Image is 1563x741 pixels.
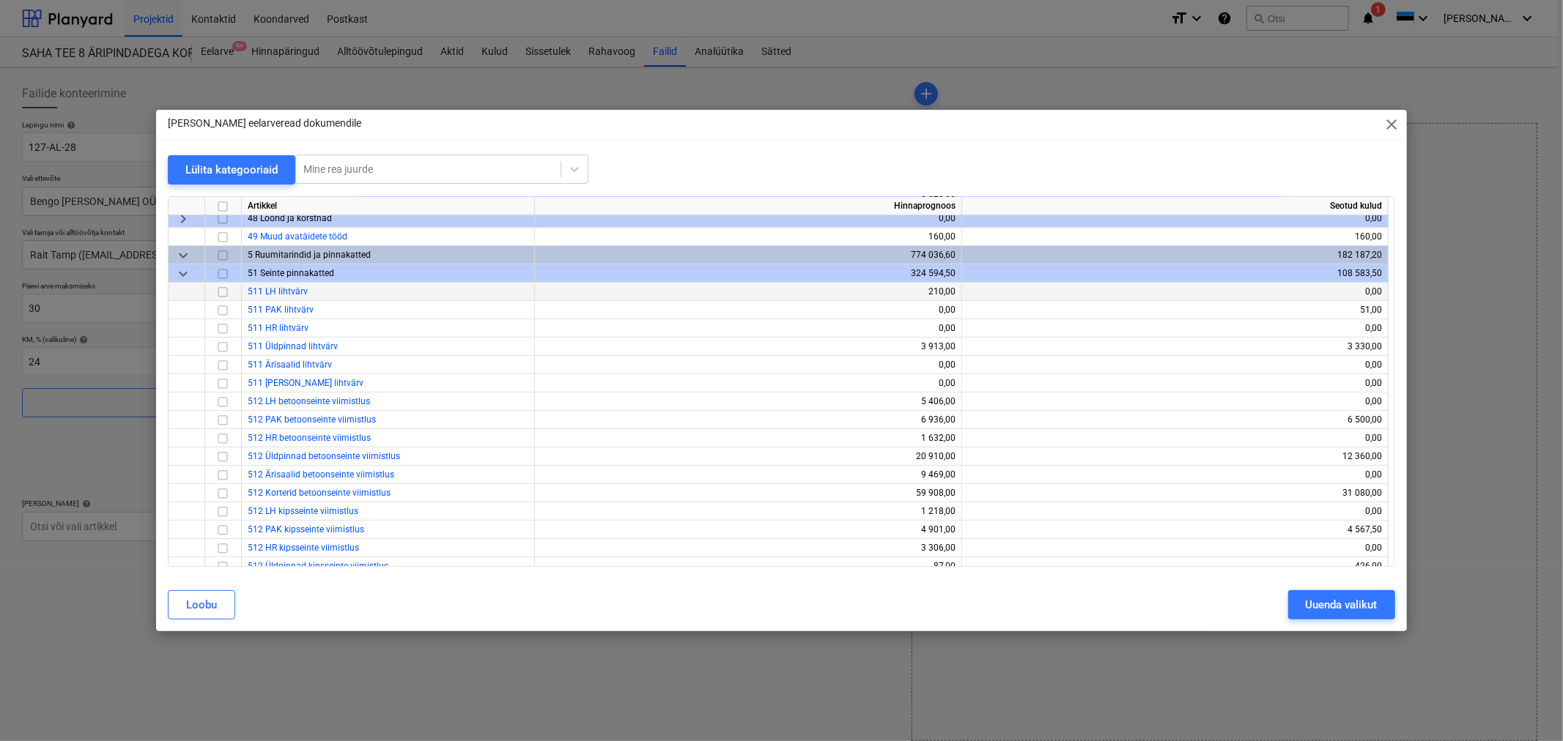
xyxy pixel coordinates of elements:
button: Uuenda valikut [1288,590,1395,619]
iframe: Chat Widget [1490,671,1563,741]
div: 0,00 [541,319,956,338]
a: 511 Üldpinnad lihtvärv [248,341,338,351]
div: 0,00 [968,466,1382,484]
a: 511 LH lihtvärv [248,286,308,297]
a: 512 Korterid betoonseinte viimistlus [248,488,391,498]
p: [PERSON_NAME] eelarveread dokumendile [168,116,361,131]
div: 0,00 [968,319,1382,338]
div: 0,00 [541,301,956,319]
div: Artikkel [242,197,535,215]
div: 12 360,00 [968,447,1382,466]
span: keyboard_arrow_right [174,210,192,228]
div: 0,00 [541,374,956,392]
div: 182 187,20 [968,246,1382,264]
span: 48 Lõõrid ja korstnad [248,213,332,223]
div: 59 908,00 [541,484,956,502]
span: 511 Korterid lihtvärv [248,378,363,388]
a: 512 PAK betoonseinte viimistlus [248,414,376,425]
div: 0,00 [968,502,1382,521]
div: Seotud kulud [962,197,1389,215]
button: Lülita kategooriaid [168,155,295,185]
div: 4 567,50 [968,521,1382,539]
div: 160,00 [541,228,956,246]
div: 6 936,00 [541,411,956,429]
div: 0,00 [968,209,1382,228]
a: 511 [PERSON_NAME] lihtvärv [248,378,363,388]
div: 1 218,00 [541,502,956,521]
a: 512 LH kipsseinte viimistlus [248,506,358,516]
div: 324 594,50 [541,264,956,283]
a: 49 Muud avatäidete tööd [248,231,347,242]
a: 511 Ärisaalid lihtvärv [248,360,332,370]
span: keyboard_arrow_down [174,265,192,283]
a: 512 HR kipsseinte viimistlus [248,543,359,553]
div: 0,00 [968,356,1382,374]
div: 426,00 [968,557,1382,576]
div: 0,00 [968,283,1382,301]
div: Loobu [186,595,217,614]
div: 6 500,00 [968,411,1382,429]
div: 0,00 [968,374,1382,392]
div: 5 406,00 [541,392,956,411]
div: 0,00 [968,392,1382,411]
div: 0,00 [968,429,1382,447]
button: Loobu [168,590,235,619]
div: Hinnaprognoos [535,197,962,215]
a: 512 HR betoonseinte viimistlus [248,433,371,443]
div: 31 080,00 [968,484,1382,502]
a: 511 HR lihtvärv [248,323,308,333]
div: 4 901,00 [541,521,956,539]
a: 512 LH betoonseinte viimistlus [248,396,370,406]
a: 512 Üldpinnad kipsseinte viimistlus [248,561,388,571]
span: keyboard_arrow_down [174,247,192,264]
span: close [1383,116,1401,133]
div: 1 632,00 [541,429,956,447]
a: 512 Üldpinnad betoonseinte viimistlus [248,451,400,461]
div: 774 036,60 [541,246,956,264]
div: 51,00 [968,301,1382,319]
div: 0,00 [541,356,956,374]
div: 0,00 [541,209,956,228]
div: 160,00 [968,228,1382,246]
div: 20 910,00 [541,447,956,466]
div: 210,00 [541,283,956,301]
a: 511 PAK lihtvärv [248,305,314,315]
div: Lülita kategooriaid [185,160,278,179]
a: 512 PAK kipsseinte viimistlus [248,524,364,535]
div: 108 583,50 [968,264,1382,283]
div: 9 469,00 [541,466,956,484]
div: 3 913,00 [541,338,956,356]
div: Uuenda valikut [1306,595,1378,614]
div: 0,00 [968,539,1382,557]
span: 51 Seinte pinnakatted [248,268,334,278]
div: 3 330,00 [968,338,1382,356]
div: 87,00 [541,557,956,576]
div: 3 306,00 [541,539,956,557]
a: 512 Ärisaalid betoonseinte viimistlus [248,469,394,480]
span: 5 Ruumitarindid ja pinnakatted [248,250,371,260]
